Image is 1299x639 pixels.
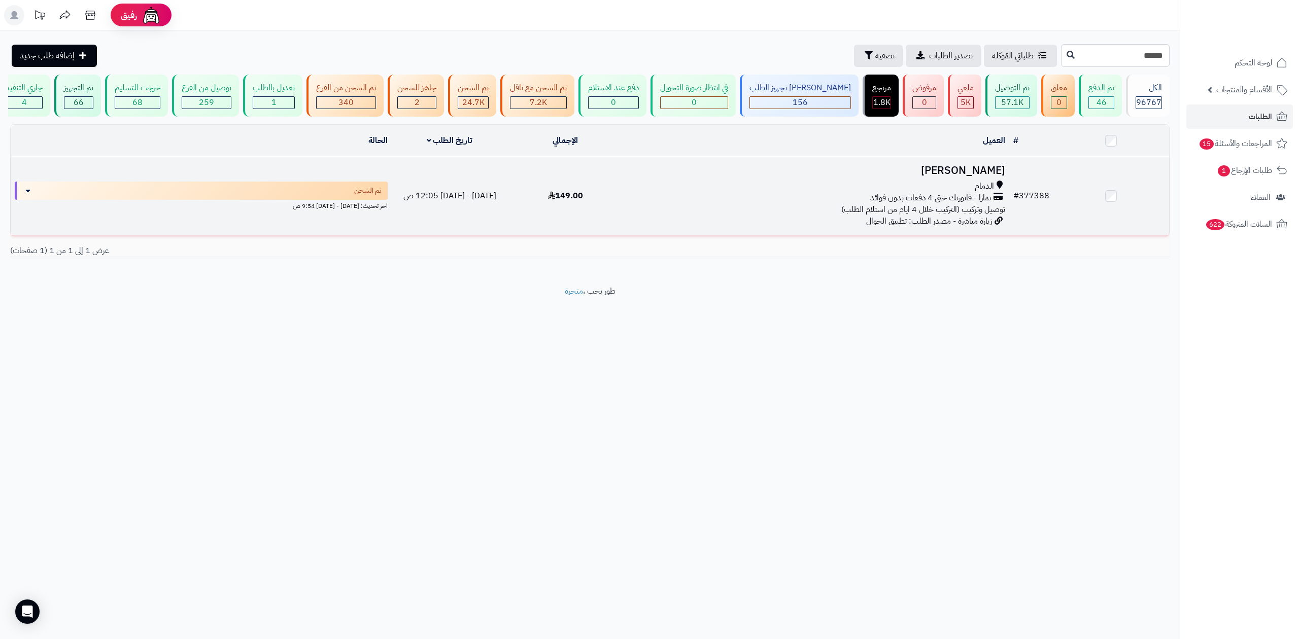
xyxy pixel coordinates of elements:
[415,96,420,109] span: 2
[271,96,277,109] span: 1
[316,82,376,94] div: تم الشحن من الفرع
[199,96,214,109] span: 259
[946,75,983,117] a: ملغي 5K
[861,75,901,117] a: مرتجع 1.8K
[1097,96,1107,109] span: 46
[398,97,436,109] div: 2
[132,96,143,109] span: 68
[983,134,1005,147] a: العميل
[20,50,75,62] span: إضافة طلب جديد
[548,190,583,202] span: 149.00
[565,285,583,297] a: متجرة
[627,165,1005,176] h3: [PERSON_NAME]
[304,75,386,117] a: تم الشحن من الفرع 340
[870,192,991,204] span: تمارا - فاتورتك حتى 4 دفعات بدون فوائد
[22,96,27,109] span: 4
[1013,134,1018,147] a: #
[530,96,547,109] span: 7.2K
[576,75,648,117] a: دفع عند الاستلام 0
[52,75,103,117] a: تم التجهيز 66
[510,82,567,94] div: تم الشحن مع ناقل
[1051,82,1067,94] div: معلق
[74,96,84,109] span: 66
[912,82,936,94] div: مرفوض
[611,96,616,109] span: 0
[958,97,973,109] div: 4998
[121,9,137,21] span: رفيق
[446,75,498,117] a: تم الشحن 24.7K
[182,97,231,109] div: 259
[692,96,697,109] span: 0
[3,245,590,257] div: عرض 1 إلى 1 من 1 (1 صفحات)
[1235,56,1272,70] span: لوحة التحكم
[648,75,738,117] a: في انتظار صورة التحويل 0
[115,82,160,94] div: خرجت للتسليم
[458,97,488,109] div: 24686
[64,97,93,109] div: 66
[1206,219,1225,231] span: 622
[1136,82,1162,94] div: الكل
[397,82,436,94] div: جاهز للشحن
[241,75,304,117] a: تعديل بالطلب 1
[1013,190,1049,202] a: #377388
[1056,96,1062,109] span: 0
[1089,97,1114,109] div: 46
[913,97,936,109] div: 0
[386,75,446,117] a: جاهز للشحن 2
[749,82,851,94] div: [PERSON_NAME] تجهيز الطلب
[984,45,1057,67] a: طلباتي المُوكلة
[996,97,1029,109] div: 57070
[589,97,638,109] div: 0
[588,82,639,94] div: دفع عند الاستلام
[1124,75,1172,117] a: الكل96767
[873,97,891,109] div: 1849
[253,82,295,94] div: تعديل بالطلب
[103,75,170,117] a: خرجت للتسليم 68
[1013,190,1019,202] span: #
[1205,217,1272,231] span: السلات المتروكة
[1249,110,1272,124] span: الطلبات
[354,186,382,196] span: تم الشحن
[875,50,895,62] span: تصفية
[1217,163,1272,177] span: طلبات الإرجاع
[750,97,850,109] div: 156
[403,190,496,202] span: [DATE] - [DATE] 12:05 ص
[1051,97,1067,109] div: 0
[458,82,489,94] div: تم الشحن
[738,75,861,117] a: [PERSON_NAME] تجهيز الطلب 156
[958,82,974,94] div: ملغي
[854,45,903,67] button: تصفية
[64,82,93,94] div: تم التجهيز
[1088,82,1114,94] div: تم الدفع
[922,96,927,109] span: 0
[15,599,40,624] div: Open Intercom Messenger
[841,203,1005,216] span: توصيل وتركيب (التركيب خلال 4 ايام من استلام الطلب)
[12,45,97,67] a: إضافة طلب جديد
[553,134,578,147] a: الإجمالي
[983,75,1039,117] a: تم التوصيل 57.1K
[901,75,946,117] a: مرفوض 0
[1186,212,1293,236] a: السلات المتروكة622
[510,97,566,109] div: 7222
[1199,138,1214,150] span: 15
[182,82,231,94] div: توصيل من الفرع
[961,96,971,109] span: 5K
[1001,96,1023,109] span: 57.1K
[1186,158,1293,183] a: طلبات الإرجاع1
[317,97,375,109] div: 340
[1077,75,1124,117] a: تم الدفع 46
[368,134,388,147] a: الحالة
[975,181,994,192] span: الدمام
[253,97,294,109] div: 1
[793,96,808,109] span: 156
[27,5,52,28] a: تحديثات المنصة
[338,96,354,109] span: 340
[661,97,728,109] div: 0
[866,215,992,227] span: زيارة مباشرة - مصدر الطلب: تطبيق الجوال
[1186,185,1293,209] a: العملاء
[1186,104,1293,129] a: الطلبات
[1136,96,1161,109] span: 96767
[1186,131,1293,156] a: المراجعات والأسئلة15
[660,82,728,94] div: في انتظار صورة التحويل
[498,75,576,117] a: تم الشحن مع ناقل 7.2K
